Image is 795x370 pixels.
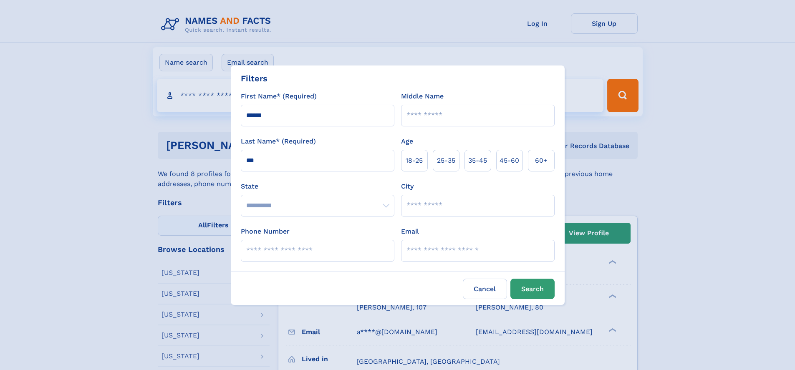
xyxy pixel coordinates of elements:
label: First Name* (Required) [241,91,317,101]
label: Middle Name [401,91,444,101]
label: State [241,181,394,191]
label: Age [401,136,413,146]
label: Email [401,227,419,237]
span: 18‑25 [406,156,423,166]
span: 45‑60 [500,156,519,166]
label: Cancel [463,279,507,299]
label: Phone Number [241,227,290,237]
div: Filters [241,72,268,85]
button: Search [510,279,555,299]
span: 60+ [535,156,548,166]
span: 35‑45 [468,156,487,166]
label: City [401,181,414,191]
label: Last Name* (Required) [241,136,316,146]
span: 25‑35 [437,156,455,166]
